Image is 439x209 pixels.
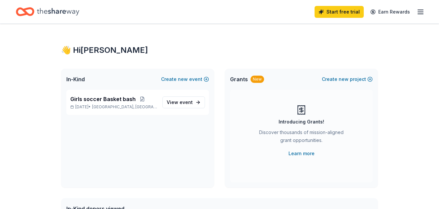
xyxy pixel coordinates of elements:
[61,45,378,55] div: 👋 Hi [PERSON_NAME]
[180,99,193,105] span: event
[288,150,315,157] a: Learn more
[70,104,157,110] p: [DATE] •
[339,75,349,83] span: new
[279,118,324,126] div: Introducing Grants!
[178,75,188,83] span: new
[92,104,157,110] span: [GEOGRAPHIC_DATA], [GEOGRAPHIC_DATA]
[66,75,85,83] span: In-Kind
[162,96,205,108] a: View event
[230,75,248,83] span: Grants
[161,75,209,83] button: Createnewevent
[167,98,193,106] span: View
[322,75,373,83] button: Createnewproject
[256,128,346,147] div: Discover thousands of mission-aligned grant opportunities.
[16,4,79,19] a: Home
[366,6,414,18] a: Earn Rewards
[251,76,264,83] div: New
[70,95,136,103] span: Girls soccer Basket bash
[315,6,364,18] a: Start free trial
